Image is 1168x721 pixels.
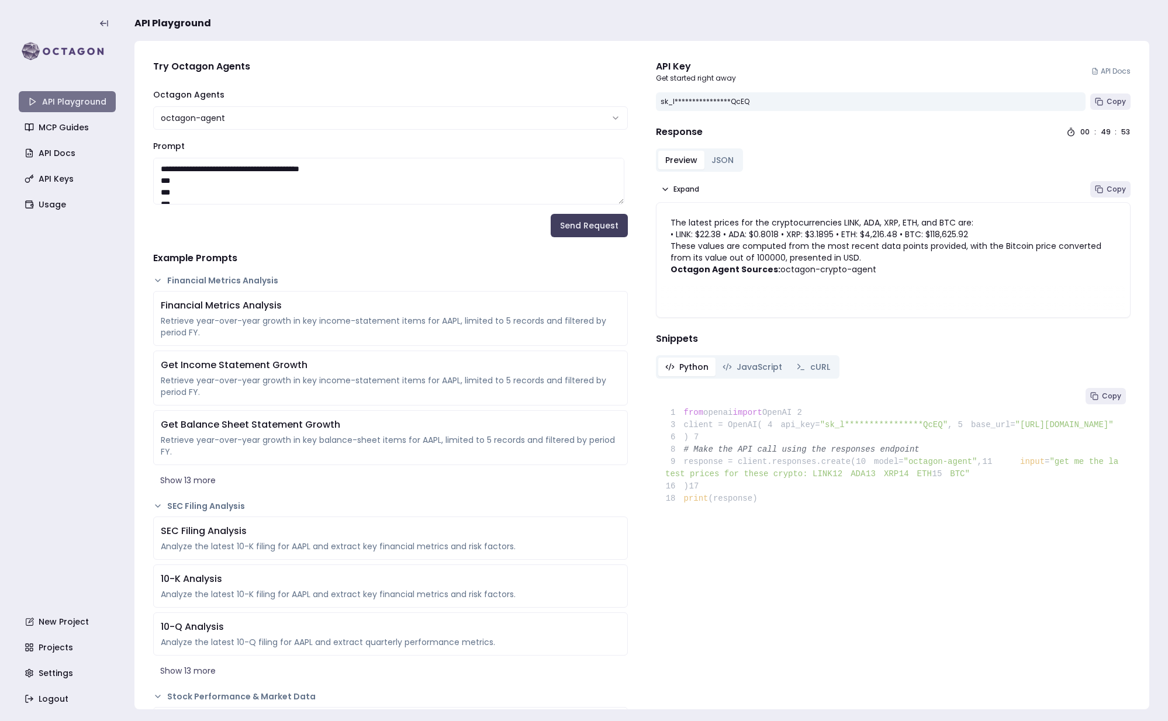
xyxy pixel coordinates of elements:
span: base_url= [971,420,1015,429]
a: API Docs [1091,67,1131,76]
span: API Playground [134,16,211,30]
strong: Octagon Agent Sources: [671,264,780,275]
span: Copy [1107,97,1126,106]
a: New Project [20,611,117,632]
span: 14 [899,468,917,480]
span: 8 [665,443,684,456]
div: : [1115,127,1117,137]
div: Retrieve year-over-year growth in key income-statement items for AAPL, limited to 5 records and f... [161,375,620,398]
div: Analyze the latest 10-K filing for AAPL and extract key financial metrics and risk factors. [161,588,620,600]
span: model= [874,457,903,466]
label: Prompt [153,140,185,152]
p: octagon-crypto-agent [671,264,1116,275]
button: Send Request [551,214,628,237]
span: 10 [856,456,875,468]
span: (response) [709,494,758,503]
h4: Response [656,125,703,139]
span: 3 [665,419,684,431]
div: 53 [1121,127,1131,137]
div: API Key [656,60,736,74]
button: JSON [704,151,741,169]
div: Get Balance Sheet Statement Growth [161,418,620,432]
div: Get Income Statement Growth [161,358,620,372]
a: Settings [20,663,117,684]
span: import [733,408,762,417]
span: cURL [810,361,830,373]
span: BTC" [950,469,970,479]
p: • LINK: $22.38 • ADA: $0.8018 • XRP: $3.1895 • ETH: $4,216.48 • BTC: $118,625.92 [671,228,1116,240]
span: 5 [952,419,971,431]
h4: Example Prompts [153,251,628,265]
span: 17 [689,480,707,493]
img: logo-rect-yK7x_WSZ.svg [19,40,116,63]
p: These values are computed from the most recent data points provided, with the Bitcoin price conve... [671,240,1116,264]
span: 18 [665,493,684,505]
span: XRP [865,469,899,479]
span: , [948,420,952,429]
span: 7 [689,431,707,443]
span: # Make the API call using the responses endpoint [684,445,920,454]
span: print [684,494,709,503]
span: response = client.responses.create( [665,457,856,466]
div: Analyze the latest 10-Q filing for AAPL and extract quarterly performance metrics. [161,636,620,648]
button: Financial Metrics Analysis [153,275,628,286]
button: SEC Filing Analysis [153,500,628,512]
p: Get started right away [656,74,736,83]
span: = [1045,457,1049,466]
span: input [1020,457,1045,466]
button: Copy [1086,388,1126,404]
a: API Docs [20,143,117,164]
button: Stock Performance & Market Data [153,691,628,702]
span: 12 [832,468,851,480]
span: Copy [1107,185,1126,194]
span: 16 [665,480,684,493]
label: Octagon Agents [153,89,224,100]
a: API Playground [19,91,116,112]
span: openai [703,408,732,417]
h4: Try Octagon Agents [153,60,628,74]
button: Expand [656,181,704,197]
a: Usage [20,194,117,215]
a: Logout [20,688,117,709]
span: Copy [1102,391,1121,401]
button: Preview [658,151,704,169]
button: Show 13 more [153,660,628,681]
div: SEC Filing Analysis [161,524,620,538]
div: 10-Q Analysis [161,620,620,634]
div: Financial Metrics Analysis [161,299,620,313]
a: MCP Guides [20,117,117,138]
a: Projects [20,637,117,658]
span: from [684,408,704,417]
span: 9 [665,456,684,468]
div: Retrieve year-over-year growth in key income-statement items for AAPL, limited to 5 records and f... [161,315,620,338]
span: 4 [762,419,781,431]
p: The latest prices for the cryptocurrencies LINK, ADA, XRP, ETH, and BTC are: [671,217,1116,228]
span: api_key= [780,420,820,429]
span: "[URL][DOMAIN_NAME]" [1015,420,1114,429]
span: 15 [932,468,951,480]
span: 1 [665,407,684,419]
div: 10-K Analysis [161,572,620,586]
span: 6 [665,431,684,443]
div: Retrieve year-over-year growth in key balance-sheet items for AAPL, limited to 5 records and filt... [161,434,620,457]
h4: Snippets [656,332,1131,346]
span: 13 [865,468,884,480]
button: Copy [1090,181,1131,197]
span: client = OpenAI( [665,420,762,429]
div: 49 [1101,127,1110,137]
span: ) [665,432,689,442]
button: Copy [1090,93,1131,110]
span: 2 [792,407,810,419]
span: Python [679,361,709,373]
a: API Keys [20,168,117,189]
div: : [1094,127,1096,137]
span: , [977,457,982,466]
div: Analyze the latest 10-K filing for AAPL and extract key financial metrics and risk factors. [161,540,620,552]
span: ) [665,481,689,491]
span: 11 [982,456,1001,468]
button: Show 13 more [153,470,628,491]
div: 00 [1080,127,1090,137]
span: OpenAI [762,408,792,417]
span: "octagon-agent" [903,457,977,466]
span: JavaScript [737,361,782,373]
